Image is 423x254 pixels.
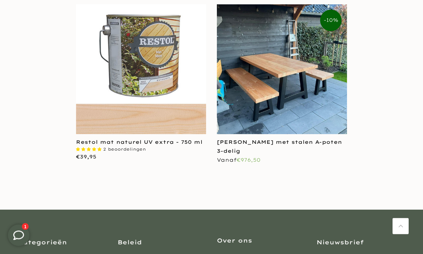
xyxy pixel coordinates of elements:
[217,157,261,163] span: Vanaf
[237,157,261,163] span: €976,50
[393,218,409,234] a: Terug naar boven
[217,237,306,245] h3: Over ons
[76,154,96,160] span: €39,95
[18,239,107,246] h3: Categorieën
[317,239,405,246] h3: Nieuwsbrief
[76,147,103,152] span: 5.00 stars
[217,139,342,155] a: [PERSON_NAME] met stalen A-poten 3-delig
[118,239,206,246] h3: Beleid
[1,218,37,253] iframe: toggle-frame
[76,139,203,146] a: Restol mat naturel UV extra - 750 ml
[103,147,146,152] span: 2 beoordelingen
[320,10,342,31] span: -10%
